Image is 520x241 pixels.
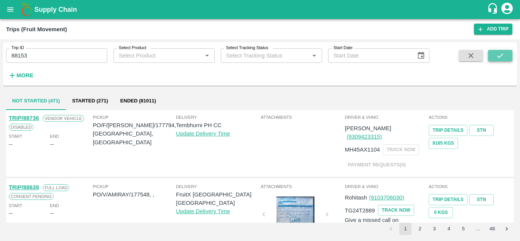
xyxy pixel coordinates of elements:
[345,216,427,233] p: Give a missed call on [PHONE_NUMBER]
[9,115,39,121] a: TRIP/88736
[176,131,230,137] a: Update Delivery Time
[474,24,512,35] a: Add Trip
[469,125,494,136] a: STN
[34,4,487,15] a: Supply Chain
[9,209,13,217] div: --
[6,24,67,34] div: Trips (Fruit Movement)
[93,121,176,147] p: PO/F/[PERSON_NAME]/177794, [GEOGRAPHIC_DATA], [GEOGRAPHIC_DATA]
[472,225,484,233] div: …
[93,190,176,199] p: PO/V/AMIRAY/177548, ,
[9,140,13,148] div: --
[202,51,212,61] button: Open
[384,223,514,235] nav: pagination navigation
[9,202,22,209] span: Start
[443,223,455,235] button: Go to page 4
[345,206,375,215] p: TG24T2889
[119,45,146,51] label: Select Product
[429,183,511,190] span: Actions
[11,45,24,51] label: Trip ID
[261,183,343,190] span: Attachments
[6,92,66,110] button: Not Started (471)
[309,51,319,61] button: Open
[43,184,69,191] span: Full Load
[9,133,22,140] span: Start
[333,45,353,51] label: Start Date
[66,92,114,110] button: Started (271)
[93,114,176,121] span: Pickup
[2,1,19,18] button: open drawer
[347,134,382,140] a: (9309423315)
[34,6,77,13] b: Supply Chain
[9,124,33,131] span: Disabled
[428,223,440,235] button: Go to page 3
[429,207,453,218] button: 0 Kgs
[16,72,33,78] strong: More
[345,125,391,131] span: [PERSON_NAME]
[43,115,84,122] span: Vendor Vehicle
[487,3,500,16] div: customer-support
[50,209,54,217] div: --
[114,92,162,110] button: Ended (81011)
[414,48,428,63] button: Choose date
[6,69,35,82] button: More
[226,45,268,51] label: Select Tracking Status
[328,48,411,63] input: Start Date
[176,114,259,121] span: Delivery
[500,2,514,18] div: account of current user
[429,138,458,149] button: 9165 Kgs
[378,205,414,216] button: TRACK NOW
[50,140,54,148] div: --
[345,195,367,201] span: Rohitash
[457,223,469,235] button: Go to page 5
[176,208,230,214] a: Update Delivery Time
[6,48,107,63] input: Enter Trip ID
[429,194,467,205] a: Trip Details
[429,114,511,121] span: Actions
[261,114,343,121] span: Attachments
[176,183,259,190] span: Delivery
[176,190,259,207] p: FruitX [GEOGRAPHIC_DATA] [GEOGRAPHIC_DATA]
[50,133,59,140] span: End
[223,51,297,61] input: Select Tracking Status
[345,114,427,121] span: Driver & VHNo
[9,184,39,190] a: TRIP/88639
[19,2,34,17] img: logo
[93,183,176,190] span: Pickup
[399,223,412,235] button: page 1
[414,223,426,235] button: Go to page 2
[345,145,380,154] p: MH45AX1104
[501,223,513,235] button: Go to next page
[469,194,494,205] a: STN
[345,183,427,190] span: Driver & VHNo
[50,202,59,209] span: End
[9,193,54,200] span: Consent Pending
[116,51,200,61] input: Select Product
[486,223,498,235] button: Go to page 48
[429,125,467,136] a: Trip Details
[176,121,259,129] p: Tembhurni PH CC
[369,195,404,201] a: (9103706030)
